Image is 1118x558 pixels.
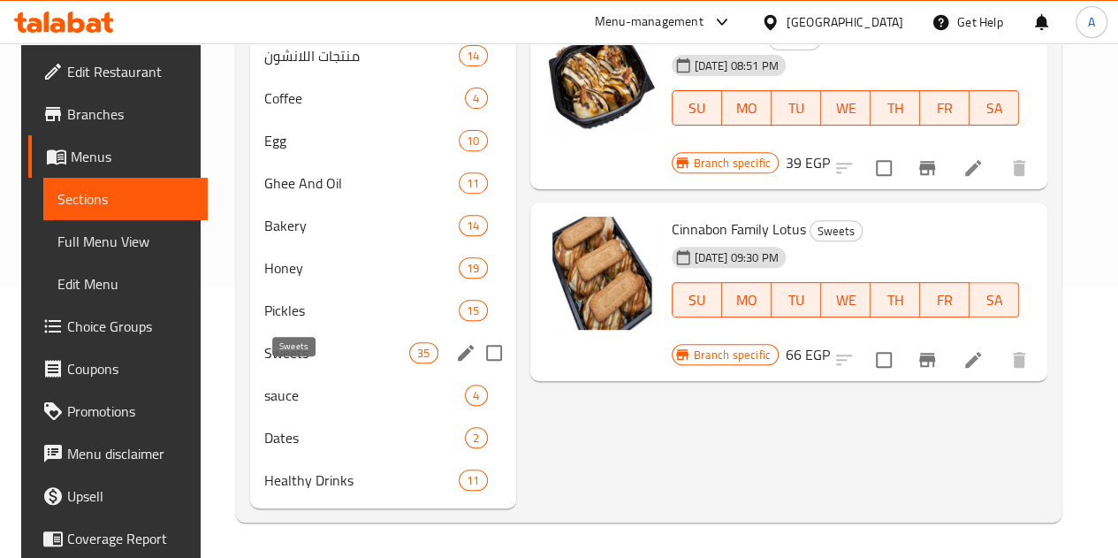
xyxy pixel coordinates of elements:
[977,287,1012,313] span: SA
[460,218,486,234] span: 14
[250,247,516,289] div: Honey19
[688,249,786,266] span: [DATE] 09:30 PM
[920,282,970,317] button: FR
[250,77,516,119] div: Coffee4
[264,257,460,279] span: Honey
[828,287,863,313] span: WE
[67,528,194,549] span: Coverage Report
[67,103,194,125] span: Branches
[927,96,962,121] span: FR
[672,90,722,126] button: SU
[906,147,948,189] button: Branch-specific-item
[906,339,948,381] button: Branch-specific-item
[250,119,516,162] div: Egg10
[264,385,466,406] span: sauce
[465,88,487,109] div: items
[871,90,920,126] button: TH
[250,162,516,204] div: Ghee And Oil11
[460,302,486,319] span: 15
[460,133,486,149] span: 10
[57,188,194,210] span: Sections
[459,172,487,194] div: items
[672,216,806,242] span: Cinnabon Family Lotus
[460,260,486,277] span: 19
[264,427,466,448] span: Dates
[459,45,487,66] div: items
[544,217,658,330] img: Cinnabon Family Lotus
[264,172,460,194] span: Ghee And Oil
[970,282,1019,317] button: SA
[687,347,778,363] span: Branch specific
[878,96,913,121] span: TH
[264,88,466,109] span: Coffee
[871,282,920,317] button: TH
[680,287,715,313] span: SU
[28,390,208,432] a: Promotions
[460,175,486,192] span: 11
[466,387,486,404] span: 4
[28,475,208,517] a: Upsell
[459,130,487,151] div: items
[71,146,194,167] span: Menus
[821,282,871,317] button: WE
[43,263,208,305] a: Edit Menu
[250,332,516,374] div: Sweets35edit
[67,358,194,379] span: Coupons
[779,287,814,313] span: TU
[729,287,764,313] span: MO
[786,342,830,367] h6: 66 EGP
[680,96,715,121] span: SU
[459,300,487,321] div: items
[43,220,208,263] a: Full Menu View
[409,342,437,363] div: items
[787,12,903,32] div: [GEOGRAPHIC_DATA]
[459,257,487,279] div: items
[67,61,194,82] span: Edit Restaurant
[459,215,487,236] div: items
[264,470,460,491] div: Healthy Drinks
[466,90,486,107] span: 4
[595,11,704,33] div: Menu-management
[927,287,962,313] span: FR
[828,96,863,121] span: WE
[962,349,984,371] a: Edit menu item
[250,417,516,459] div: Dates2
[28,348,208,390] a: Coupons
[410,345,437,362] span: 35
[962,157,984,179] a: Edit menu item
[264,215,460,236] div: Bakery
[722,90,772,126] button: MO
[687,155,778,172] span: Branch specific
[920,90,970,126] button: FR
[544,26,658,139] img: Cinnabon Small
[722,282,772,317] button: MO
[998,339,1040,381] button: delete
[28,305,208,348] a: Choice Groups
[729,96,764,121] span: MO
[264,130,460,151] span: Egg
[977,96,1012,121] span: SA
[264,45,460,66] span: منتجات اللانشون
[786,150,830,175] h6: 39 EGP
[28,50,208,93] a: Edit Restaurant
[67,316,194,337] span: Choice Groups
[772,90,821,126] button: TU
[250,34,516,77] div: منتجات اللانشون14
[264,300,460,321] span: Pickles
[250,289,516,332] div: Pickles15
[250,374,516,417] div: sauce4
[28,135,208,178] a: Menus
[1088,12,1095,32] span: A
[466,430,486,447] span: 2
[43,178,208,220] a: Sections
[465,427,487,448] div: items
[250,204,516,247] div: Bakery14
[67,485,194,507] span: Upsell
[460,472,486,489] span: 11
[465,385,487,406] div: items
